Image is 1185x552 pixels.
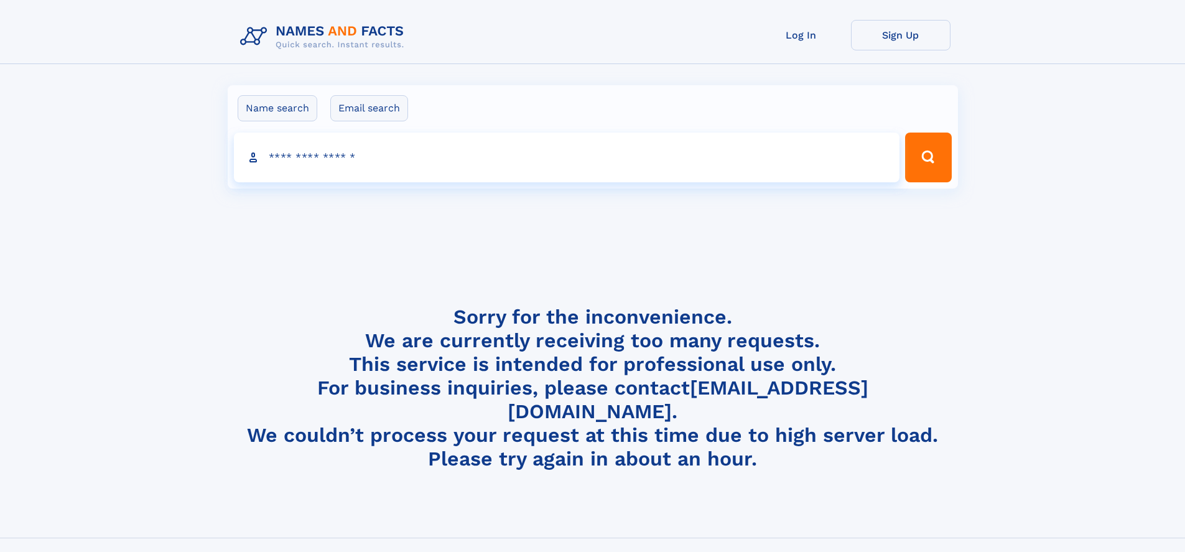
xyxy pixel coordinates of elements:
[508,376,868,423] a: [EMAIL_ADDRESS][DOMAIN_NAME]
[851,20,950,50] a: Sign Up
[235,305,950,471] h4: Sorry for the inconvenience. We are currently receiving too many requests. This service is intend...
[235,20,414,54] img: Logo Names and Facts
[238,95,317,121] label: Name search
[330,95,408,121] label: Email search
[751,20,851,50] a: Log In
[234,133,900,182] input: search input
[905,133,951,182] button: Search Button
